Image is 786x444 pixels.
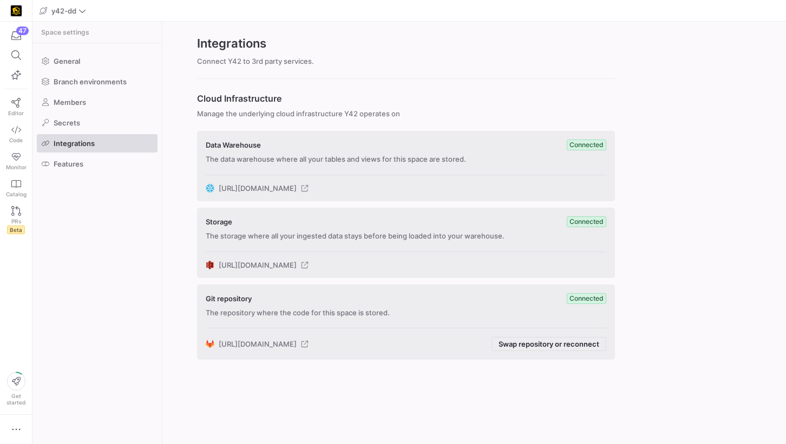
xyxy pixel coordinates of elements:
[219,184,297,193] span: [URL][DOMAIN_NAME]
[37,93,158,111] a: Members
[197,57,615,65] div: Connect Y42 to 3rd party services.
[41,29,89,36] span: Space settings
[567,216,606,227] span: Connected
[54,160,83,168] span: Features
[567,140,606,150] span: Connected
[197,109,615,118] div: Manage the underlying cloud infrastructure Y42 operates on
[4,26,28,45] button: 47
[54,139,95,148] span: Integrations
[4,368,28,410] button: Getstarted
[4,175,28,202] a: Catalog
[37,134,158,153] a: Integrations
[499,340,599,348] span: Swap repository or reconnect
[219,340,297,348] span: [URL][DOMAIN_NAME]
[37,52,158,70] a: General
[206,217,232,226] h3: Storage
[206,155,606,163] p: The data warehouse where all your tables and views for this space are stored.
[206,294,252,303] h3: Git repository
[206,308,606,317] p: The repository where the code for this space is stored.
[8,110,24,116] span: Editor
[7,226,25,234] span: Beta
[197,35,615,52] h2: Integrations
[37,155,158,173] a: Features
[206,141,261,149] h3: Data Warehouse
[54,118,80,127] span: Secrets
[9,137,23,143] span: Code
[6,164,27,170] span: Monitor
[11,5,22,16] img: https://storage.googleapis.com/y42-prod-data-exchange/images/uAsz27BndGEK0hZWDFeOjoxA7jCwgK9jE472...
[4,94,28,121] a: Editor
[37,72,158,91] a: Branch environments
[11,218,21,224] span: PRs
[6,191,27,197] span: Catalog
[51,6,76,15] span: y42-dd
[16,26,29,35] div: 47
[206,231,606,240] p: The storage where all your ingested data stays before being loaded into your warehouse.
[54,57,80,65] span: General
[37,114,158,132] a: Secrets
[492,337,606,351] button: Swap repository or reconnect
[4,2,28,20] a: https://storage.googleapis.com/y42-prod-data-exchange/images/uAsz27BndGEK0hZWDFeOjoxA7jCwgK9jE472...
[197,92,615,105] h2: Cloud Infrastructure
[54,98,86,107] span: Members
[6,393,25,406] span: Get started
[4,121,28,148] a: Code
[219,261,297,269] span: [URL][DOMAIN_NAME]
[4,148,28,175] a: Monitor
[4,202,28,238] a: PRsBeta
[567,293,606,304] span: Connected
[54,77,127,86] span: Branch environments
[37,4,89,18] button: y42-dd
